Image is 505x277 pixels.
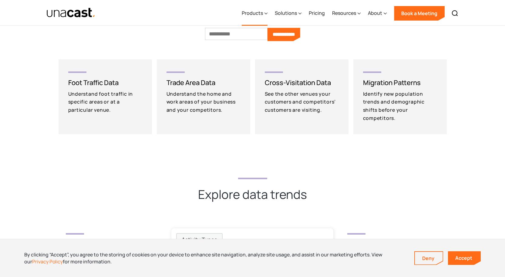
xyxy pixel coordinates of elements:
[182,235,217,244] div: Activity Types
[242,9,263,17] div: Products
[363,90,439,122] div: Identify new population trends and demographic shifts before your competitors.
[415,252,443,265] a: Deny
[448,251,481,265] a: Accept
[451,10,459,17] img: Search icon
[167,90,243,114] div: Understand the home and work areas of your business and your competitors.
[394,6,445,21] a: Book a Meeting
[332,9,356,17] div: Resources
[242,1,268,26] div: Products
[309,1,325,26] a: Pricing
[353,59,447,134] a: Migration PatternsIdentify new population trends and demographic shifts before your competitors.
[68,78,119,87] h3: Foot Traffic Data
[32,258,63,265] a: Privacy Policy
[332,1,361,26] div: Resources
[368,1,387,26] div: About
[275,9,297,17] div: Solutions
[265,78,331,87] h3: Cross-Visitation Data
[24,251,405,265] div: By clicking “Accept”, you agree to the storing of cookies on your device to enhance site navigati...
[46,8,96,18] a: home
[255,59,348,134] a: Cross-Visitation DataSee the other venues your customers and competitors’ customers are visiting.
[265,90,341,114] div: See the other venues your customers and competitors’ customers are visiting.
[46,8,96,18] img: Unacast text logo
[198,186,307,202] h2: Explore data trends
[363,78,421,87] h3: Migration Patterns
[59,59,152,134] a: Foot Traffic DataUnderstand foot traffic in specific areas or at a particular venue.
[68,90,145,114] div: Understand foot traffic in specific areas or at a particular venue.
[275,1,301,26] div: Solutions
[347,237,439,246] h3: Micro-level visitation
[66,237,158,246] h3: Macro-level visitation
[368,9,382,17] div: About
[167,78,215,87] h3: Trade Area Data
[157,59,250,134] a: Trade Area DataUnderstand the home and work areas of your business and your competitors.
